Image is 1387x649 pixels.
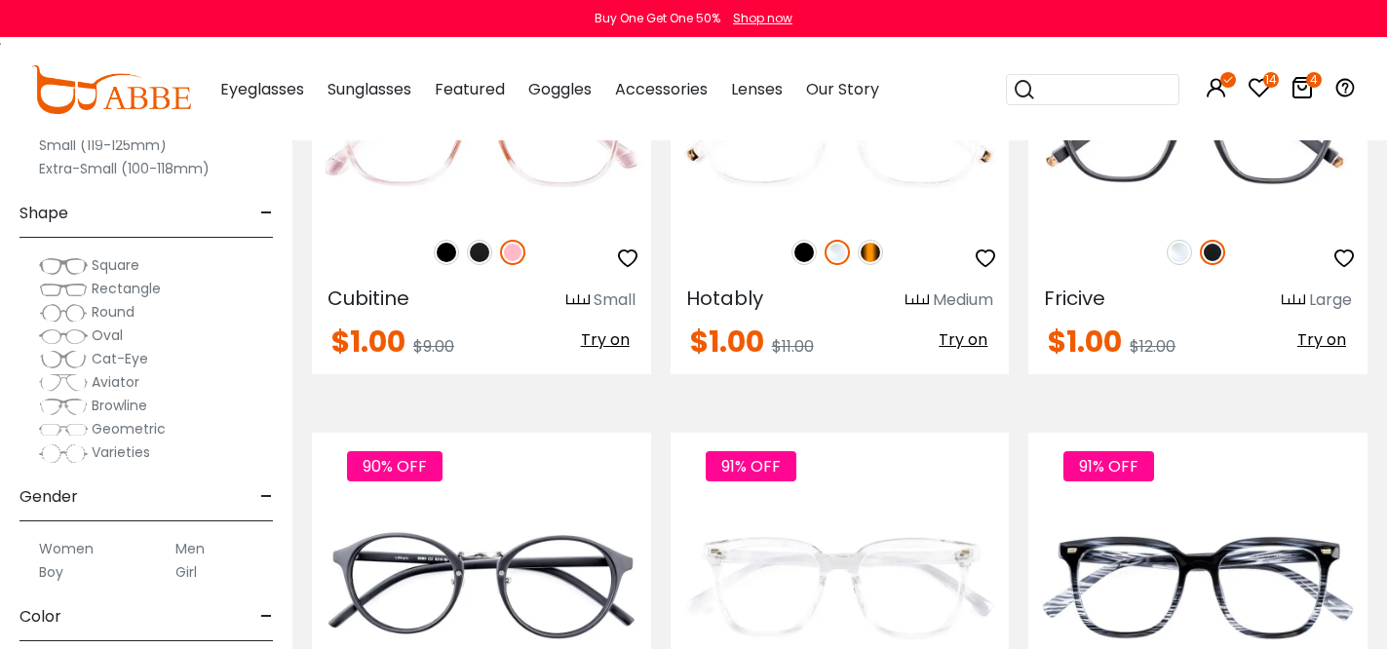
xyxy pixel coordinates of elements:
img: abbeglasses.com [31,65,191,114]
span: 91% OFF [706,451,796,481]
span: $12.00 [1130,335,1175,358]
label: Extra-Small (100-118mm) [39,157,210,180]
img: Browline.png [39,397,88,416]
img: Aviator.png [39,373,88,393]
span: Rectangle [92,279,161,298]
span: Gender [19,474,78,520]
img: Rectangle.png [39,280,88,299]
span: Fricive [1044,285,1105,312]
img: Geometric.png [39,420,88,439]
img: size ruler [905,293,929,308]
i: 4 [1306,72,1322,88]
img: Matte Black [467,240,492,265]
span: Sunglasses [327,78,411,100]
span: Eyeglasses [220,78,304,100]
span: Our Story [806,78,879,100]
img: Clear [825,240,850,265]
img: Pink [500,240,525,265]
button: Try on [933,327,993,353]
span: Goggles [528,78,592,100]
i: 14 [1263,72,1279,88]
span: $9.00 [413,335,454,358]
img: size ruler [566,293,590,308]
button: Try on [1291,327,1352,353]
span: $1.00 [1048,321,1122,363]
span: Try on [581,328,630,351]
button: Try on [575,327,636,353]
span: Aviator [92,372,139,392]
span: 90% OFF [347,451,443,481]
img: Black [791,240,817,265]
img: Tortoise [858,240,883,265]
span: - [260,593,273,640]
span: Accessories [615,78,708,100]
img: Square.png [39,256,88,276]
label: Women [39,537,94,560]
span: 91% OFF [1063,451,1154,481]
span: Round [92,302,135,322]
span: Lenses [731,78,783,100]
label: Small (119-125mm) [39,134,167,157]
img: Varieties.png [39,443,88,464]
span: Try on [939,328,987,351]
a: 14 [1248,80,1271,102]
span: Browline [92,396,147,415]
img: Black [434,240,459,265]
span: Color [19,593,61,640]
span: $11.00 [772,335,814,358]
label: Boy [39,560,63,584]
a: 4 [1291,80,1314,102]
div: Medium [933,288,993,312]
div: Small [594,288,636,312]
span: Cubitine [327,285,409,312]
span: Oval [92,325,123,345]
img: size ruler [1282,293,1305,308]
img: Oval.png [39,326,88,346]
img: Clear [1167,240,1192,265]
span: - [260,190,273,237]
span: Try on [1297,328,1346,351]
span: Featured [435,78,505,100]
label: Girl [175,560,197,584]
div: Buy One Get One 50% [595,10,720,27]
img: Matte Black [1200,240,1225,265]
span: Cat-Eye [92,349,148,368]
div: Shop now [733,10,792,27]
div: Large [1309,288,1352,312]
img: Round.png [39,303,88,323]
label: Men [175,537,205,560]
img: Cat-Eye.png [39,350,88,369]
span: $1.00 [690,321,764,363]
span: Square [92,255,139,275]
a: Shop now [723,10,792,26]
span: Hotably [686,285,763,312]
span: Geometric [92,419,166,439]
span: - [260,474,273,520]
span: Varieties [92,442,150,462]
span: Shape [19,190,68,237]
span: $1.00 [331,321,405,363]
